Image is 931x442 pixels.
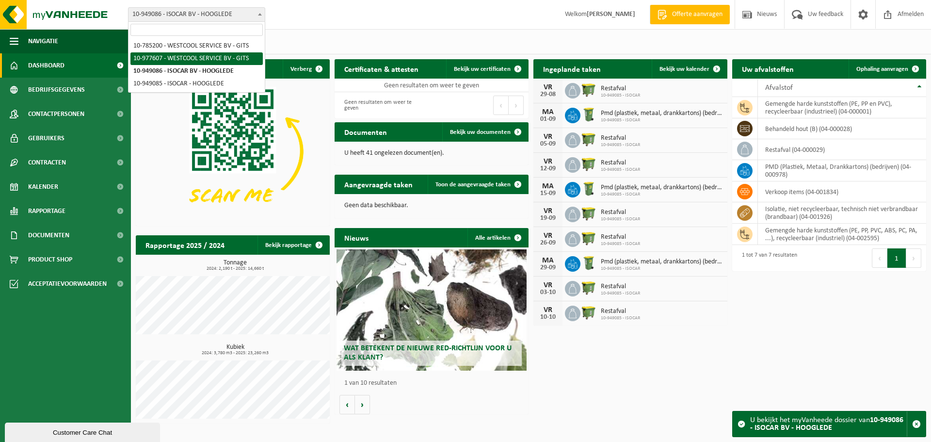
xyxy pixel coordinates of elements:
[28,175,58,199] span: Kalender
[601,233,640,241] span: Restafval
[538,289,558,296] div: 03-10
[493,96,509,115] button: Previous
[538,141,558,147] div: 05-09
[28,247,72,272] span: Product Shop
[758,118,926,139] td: behandeld hout (B) (04-000028)
[601,258,722,266] span: Pmd (plastiek, metaal, drankkartons) (bedrijven)
[601,93,640,98] span: 10-949085 - ISOCAR
[758,160,926,181] td: PMD (Plastiek, Metaal, Drankkartons) (bedrijven) (04-000978)
[538,314,558,321] div: 10-10
[580,279,597,296] img: WB-1100-HPE-GN-50
[5,421,162,442] iframe: chat widget
[580,131,597,147] img: WB-1100-HPE-GN-50
[344,380,524,387] p: 1 van 10 resultaten
[765,84,793,92] span: Afvalstof
[601,241,640,247] span: 10-949085 - ISOCAR
[601,192,722,197] span: 10-949085 - ISOCAR
[283,59,329,79] button: Verberg
[650,5,730,24] a: Offerte aanvragen
[538,281,558,289] div: VR
[601,209,640,216] span: Restafval
[538,190,558,197] div: 15-09
[758,202,926,224] td: isolatie, niet recycleerbaar, technisch niet verbrandbaar (brandbaar) (04-001926)
[601,315,640,321] span: 10-949085 - ISOCAR
[538,240,558,246] div: 26-09
[538,306,558,314] div: VR
[130,78,263,90] li: 10-949085 - ISOCAR - HOOGLEDE
[601,85,640,93] span: Restafval
[538,182,558,190] div: MA
[435,181,511,188] span: Toon de aangevraagde taken
[580,156,597,172] img: WB-1100-HPE-GN-50
[130,52,263,65] li: 10-977607 - WESTCOOL SERVICE BV - GITS
[136,79,330,224] img: Download de VHEPlus App
[136,235,234,254] h2: Rapportage 2025 / 2024
[28,150,66,175] span: Contracten
[337,249,527,371] a: Wat betekent de nieuwe RED-richtlijn voor u als klant?
[335,228,378,247] h2: Nieuws
[454,66,511,72] span: Bekijk uw certificaten
[335,59,428,78] h2: Certificaten & attesten
[601,184,722,192] span: Pmd (plastiek, metaal, drankkartons) (bedrijven)
[601,308,640,315] span: Restafval
[538,158,558,165] div: VR
[509,96,524,115] button: Next
[580,230,597,246] img: WB-1100-HPE-GN-50
[601,110,722,117] span: Pmd (plastiek, metaal, drankkartons) (bedrijven)
[335,175,422,194] h2: Aangevraagde taken
[538,91,558,98] div: 29-08
[128,8,265,21] span: 10-949086 - ISOCAR BV - HOOGLEDE
[141,344,330,356] h3: Kubiek
[128,7,265,22] span: 10-949086 - ISOCAR BV - HOOGLEDE
[141,351,330,356] span: 2024: 3,780 m3 - 2025: 23,260 m3
[141,266,330,271] span: 2024: 2,190 t - 2025: 14,660 t
[652,59,726,79] a: Bekijk uw kalender
[538,232,558,240] div: VR
[538,133,558,141] div: VR
[28,78,85,102] span: Bedrijfsgegevens
[750,411,907,437] div: U bekijkt het myVanheede dossier van
[906,248,921,268] button: Next
[758,97,926,118] td: gemengde harde kunststoffen (PE, PP en PVC), recycleerbaar (industrieel) (04-000001)
[28,223,69,247] span: Documenten
[601,117,722,123] span: 10-949085 - ISOCAR
[28,102,84,126] span: Contactpersonen
[533,59,610,78] h2: Ingeplande taken
[670,10,725,19] span: Offerte aanvragen
[580,82,597,98] img: WB-1100-HPE-GN-50
[130,40,263,52] li: 10-785200 - WESTCOOL SERVICE BV - GITS
[580,180,597,197] img: WB-0240-HPE-GN-50
[538,264,558,271] div: 29-09
[601,159,640,167] span: Restafval
[538,165,558,172] div: 12-09
[467,228,528,247] a: Alle artikelen
[28,272,107,296] span: Acceptatievoorwaarden
[659,66,709,72] span: Bekijk uw kalender
[339,95,427,116] div: Geen resultaten om weer te geven
[450,129,511,135] span: Bekijk uw documenten
[601,134,640,142] span: Restafval
[344,344,512,361] span: Wat betekent de nieuwe RED-richtlijn voor u als klant?
[601,291,640,296] span: 10-949085 - ISOCAR
[339,395,355,414] button: Vorige
[580,255,597,271] img: WB-0240-HPE-GN-50
[580,304,597,321] img: WB-1100-HPE-GN-50
[257,235,329,255] a: Bekijk rapportage
[737,247,797,269] div: 1 tot 7 van 7 resultaten
[587,11,635,18] strong: [PERSON_NAME]
[28,126,64,150] span: Gebruikers
[601,283,640,291] span: Restafval
[446,59,528,79] a: Bekijk uw certificaten
[580,106,597,123] img: WB-0240-HPE-GN-50
[750,416,903,432] strong: 10-949086 - ISOCAR BV - HOOGLEDE
[442,122,528,142] a: Bekijk uw documenten
[28,53,64,78] span: Dashboard
[601,142,640,148] span: 10-949085 - ISOCAR
[355,395,370,414] button: Volgende
[538,116,558,123] div: 01-09
[856,66,908,72] span: Ophaling aanvragen
[335,79,529,92] td: Geen resultaten om weer te geven
[335,122,397,141] h2: Documenten
[538,83,558,91] div: VR
[130,65,263,78] li: 10-949086 - ISOCAR BV - HOOGLEDE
